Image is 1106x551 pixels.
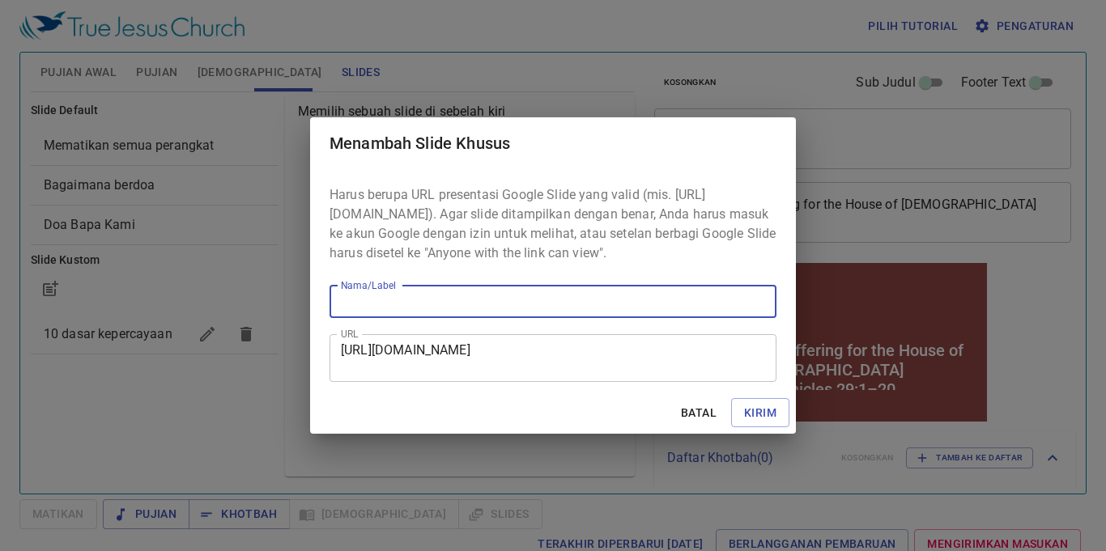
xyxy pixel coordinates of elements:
[679,403,718,423] span: Batal
[673,398,725,428] button: Batal
[341,342,765,373] textarea: [URL][DOMAIN_NAME]
[6,81,336,139] div: An Acceptable Offering for the House of [DEMOGRAPHIC_DATA] 1 Chronicles 29:1–20
[330,185,776,263] p: Harus berupa URL presentasi Google Slide yang valid (mis. [URL][DOMAIN_NAME]). Agar slide ditampi...
[330,130,776,156] h2: Menambah Slide Khusus
[731,398,789,428] button: Kirim
[744,403,776,423] span: Kirim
